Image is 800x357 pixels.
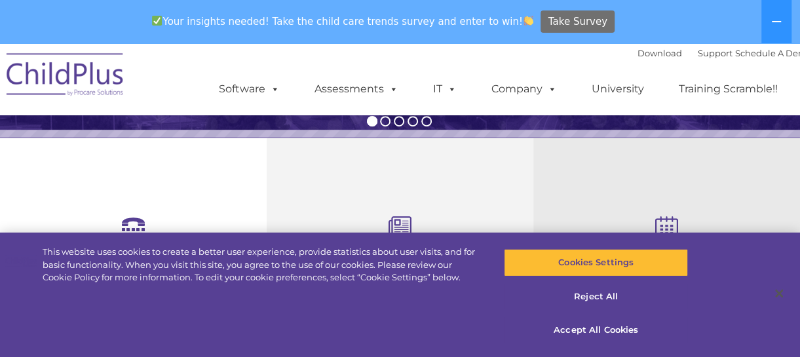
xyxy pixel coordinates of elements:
[541,10,615,33] a: Take Survey
[765,279,793,308] button: Close
[420,76,470,102] a: IT
[666,76,791,102] a: Training Scramble!!
[179,140,235,150] span: Phone number
[179,86,219,96] span: Last name
[504,249,688,276] button: Cookies Settings
[206,76,293,102] a: Software
[504,316,688,344] button: Accept All Cookies
[698,48,733,58] a: Support
[152,16,162,26] img: ✅
[548,10,607,33] span: Take Survey
[579,76,657,102] a: University
[524,16,533,26] img: 👏
[638,48,682,58] a: Download
[301,76,411,102] a: Assessments
[43,246,480,284] div: This website uses cookies to create a better user experience, provide statistics about user visit...
[478,76,570,102] a: Company
[504,283,688,310] button: Reject All
[147,9,539,34] span: Your insights needed! Take the child care trends survey and enter to win!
